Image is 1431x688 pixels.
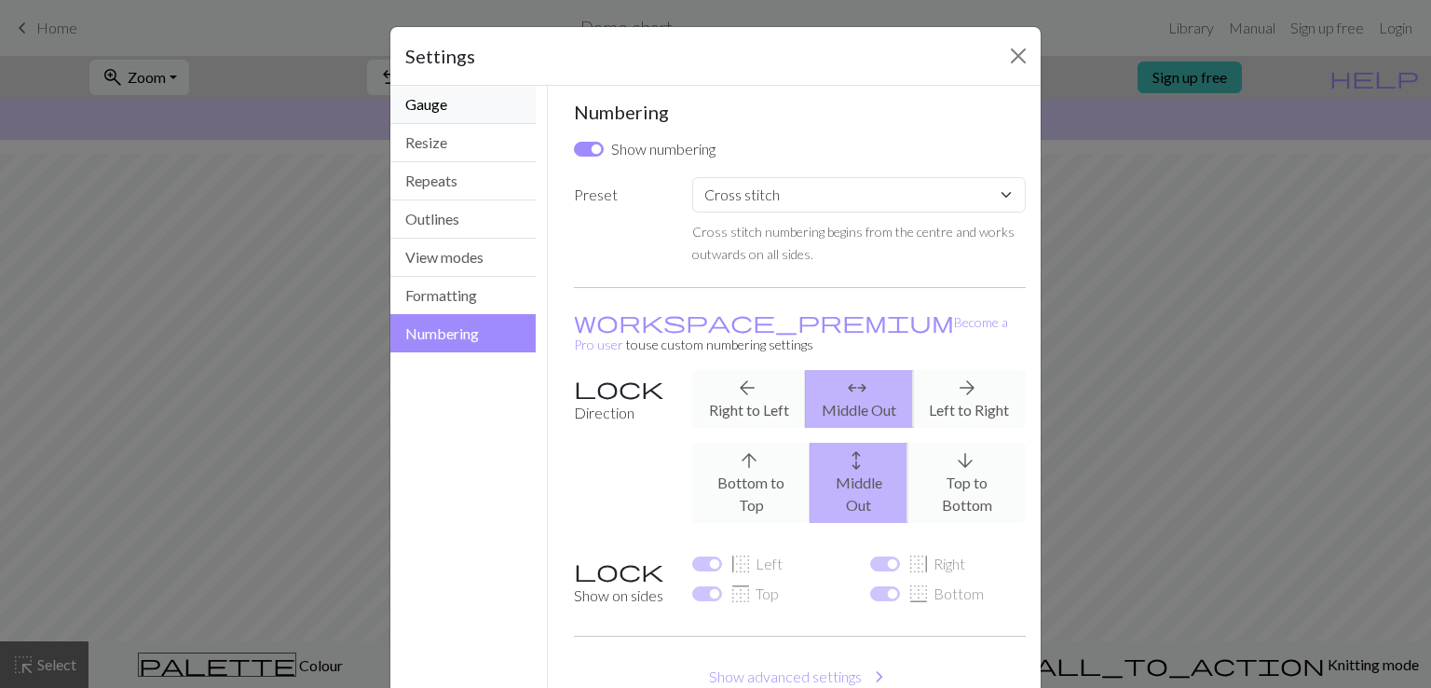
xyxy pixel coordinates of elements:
button: Outlines [390,200,536,239]
button: Close [1003,41,1033,71]
h5: Settings [405,42,475,70]
button: Repeats [390,162,536,200]
label: Right [907,553,965,575]
button: Gauge [390,86,536,124]
span: border_right [907,551,930,577]
button: Formatting [390,277,536,315]
small: to use custom numbering settings [574,314,1008,352]
label: Show on sides [563,553,681,613]
label: Bottom [907,583,984,605]
label: Direction [563,370,681,538]
label: Left [729,553,783,575]
span: border_top [729,581,752,607]
a: Become a Pro user [574,314,1008,352]
label: Top [729,583,779,605]
button: View modes [390,239,536,277]
small: Cross stitch numbering begins from the centre and works outwards on all sides. [692,224,1015,262]
span: workspace_premium [574,309,954,335]
label: Show numbering [611,138,715,160]
label: Preset [563,177,681,265]
button: Resize [390,124,536,162]
h5: Numbering [574,101,1027,123]
span: border_bottom [907,581,930,607]
span: border_left [729,551,752,577]
button: Numbering [390,314,536,352]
